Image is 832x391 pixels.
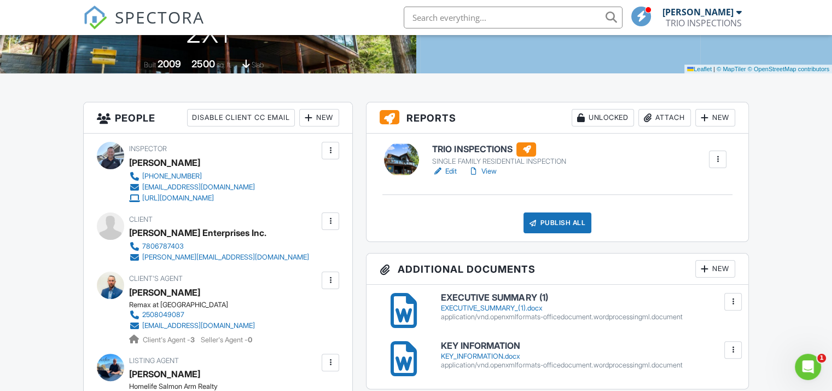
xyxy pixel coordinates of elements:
div: TRIO INSPECTIONS [666,18,742,28]
div: [PERSON_NAME][EMAIL_ADDRESS][DOMAIN_NAME] [142,253,309,262]
div: Remax at [GEOGRAPHIC_DATA] [129,301,264,309]
div: EXECUTIVE_SUMMARY_(1).docx [441,304,735,313]
span: 1 [817,354,826,363]
span: Client [129,215,153,223]
a: [EMAIL_ADDRESS][DOMAIN_NAME] [129,320,255,331]
h6: KEY INFORMATION [441,341,735,351]
strong: 0 [248,336,252,344]
div: New [299,109,339,127]
div: SINGLE FAMILY RESIDENTIAL INSPECTION [432,157,566,166]
div: New [695,260,735,278]
div: 7806787403 [142,242,184,251]
span: sq. ft. [217,61,232,69]
h3: Additional Documents [366,254,748,285]
a: SPECTORA [83,15,205,38]
a: KEY INFORMATION KEY_INFORMATION.docx application/vnd.openxmlformats-officedocument.wordprocessing... [441,341,735,369]
span: SPECTORA [115,5,205,28]
span: Seller's Agent - [201,336,252,344]
div: New [695,109,735,127]
a: 2508049087 [129,309,255,320]
input: Search everything... [404,7,622,28]
div: [PERSON_NAME] Enterprises Inc. [129,225,266,241]
div: [PHONE_NUMBER] [142,172,202,181]
a: [PERSON_NAME][EMAIL_ADDRESS][DOMAIN_NAME] [129,252,309,263]
div: application/vnd.openxmlformats-officedocument.wordprocessingml.document [441,313,735,321]
h6: EXECUTIVE SUMMARY (1) [441,293,735,303]
div: Disable Client CC Email [187,109,295,127]
a: © OpenStreetMap contributors [748,66,829,72]
div: application/vnd.openxmlformats-officedocument.wordprocessingml.document [441,361,735,370]
div: [URL][DOMAIN_NAME] [142,194,214,203]
div: Attach [638,109,691,127]
strong: 3 [190,336,195,344]
div: Unlocked [572,109,634,127]
span: Client's Agent - [143,336,196,344]
a: [URL][DOMAIN_NAME] [129,193,255,204]
div: [PERSON_NAME] [662,7,734,18]
a: EXECUTIVE SUMMARY (1) EXECUTIVE_SUMMARY_(1).docx application/vnd.openxmlformats-officedocument.wo... [441,293,735,321]
div: [PERSON_NAME] [129,154,200,171]
span: Listing Agent [129,357,179,365]
a: 7806787403 [129,241,309,252]
h6: TRIO INSPECTIONS [432,142,566,157]
span: Inspector [129,145,167,153]
div: 2009 [158,58,181,70]
div: Publish All [523,212,592,233]
a: Leaflet [687,66,712,72]
div: 2500 [191,58,215,70]
a: [EMAIL_ADDRESS][DOMAIN_NAME] [129,182,255,193]
h3: People [84,102,352,134]
img: The Best Home Inspection Software - Spectora [83,5,107,30]
div: [EMAIL_ADDRESS][DOMAIN_NAME] [142,183,255,192]
div: KEY_INFORMATION.docx [441,352,735,361]
a: © MapTiler [717,66,746,72]
a: [PHONE_NUMBER] [129,171,255,182]
iframe: Intercom live chat [795,354,821,380]
div: [EMAIL_ADDRESS][DOMAIN_NAME] [142,321,255,330]
h3: Reports [366,102,748,134]
span: slab [252,61,264,69]
span: Client's Agent [129,274,183,283]
div: Homelife Salmon Arm Realty [129,382,264,391]
a: TRIO INSPECTIONS SINGLE FAMILY RESIDENTIAL INSPECTION [432,142,566,166]
span: Built [144,61,156,69]
span: | [713,66,715,72]
a: [PERSON_NAME] [129,366,200,382]
div: 2508049087 [142,311,184,319]
a: View [468,166,496,177]
a: Edit [432,166,457,177]
a: [PERSON_NAME] [129,284,200,301]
